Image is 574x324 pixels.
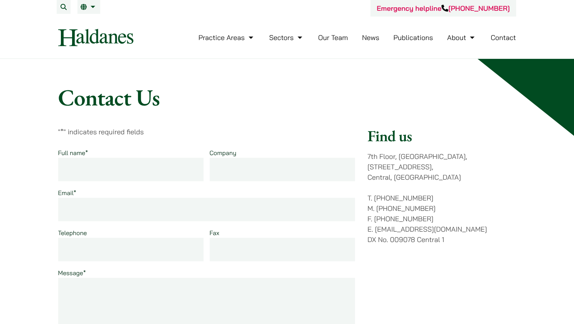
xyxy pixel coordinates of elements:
a: Contact [491,33,516,42]
a: Practice Areas [199,33,255,42]
a: News [362,33,379,42]
label: Full name [58,149,88,157]
a: Our Team [318,33,348,42]
p: 7th Floor, [GEOGRAPHIC_DATA], [STREET_ADDRESS], Central, [GEOGRAPHIC_DATA] [367,151,516,182]
label: Fax [210,229,219,237]
h2: Find us [367,127,516,145]
label: Company [210,149,237,157]
label: Message [58,269,86,277]
a: Publications [394,33,433,42]
p: " " indicates required fields [58,127,355,137]
a: About [447,33,476,42]
h1: Contact Us [58,84,516,111]
p: T. [PHONE_NUMBER] M. [PHONE_NUMBER] F. [PHONE_NUMBER] E. [EMAIL_ADDRESS][DOMAIN_NAME] DX No. 0090... [367,193,516,245]
label: Telephone [58,229,87,237]
a: Emergency helpline[PHONE_NUMBER] [377,4,510,13]
a: Sectors [269,33,304,42]
img: Logo of Haldanes [58,29,133,46]
label: Email [58,189,76,197]
a: EN [81,4,97,10]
